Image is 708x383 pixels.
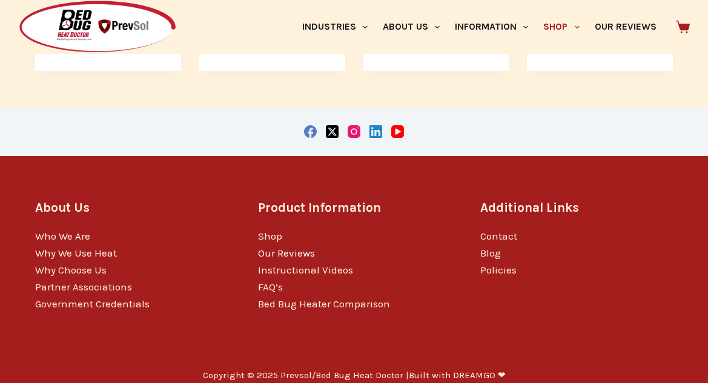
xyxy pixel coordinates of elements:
[391,125,404,138] a: YouTube
[348,125,360,138] a: Instagram
[35,198,227,217] h3: About Us
[35,298,150,310] a: Government Credentials
[369,125,382,138] a: LinkedIn
[258,230,282,242] a: Shop
[35,247,117,259] a: Why We Use Heat
[480,264,517,276] a: Policies
[326,125,339,138] a: X (Twitter)
[35,281,132,293] a: Partner Associations
[203,370,506,382] p: Copyright © 2025 Prevsol/Bed Bug Heat Doctor |
[409,370,506,381] a: Built with DREAMGO ❤
[480,198,672,217] h3: Additional Links
[258,298,390,310] a: Bed Bug Heater Comparison
[10,5,46,41] button: Open LiveChat chat widget
[35,230,90,242] a: Who We Are
[258,198,450,217] h3: Product Information
[480,230,517,242] a: Contact
[35,264,107,276] a: Why Choose Us
[304,125,317,138] a: Facebook
[258,247,315,259] a: Our Reviews
[258,281,283,293] a: FAQ’s
[480,247,501,259] a: Blog
[258,264,353,276] a: Instructional Videos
